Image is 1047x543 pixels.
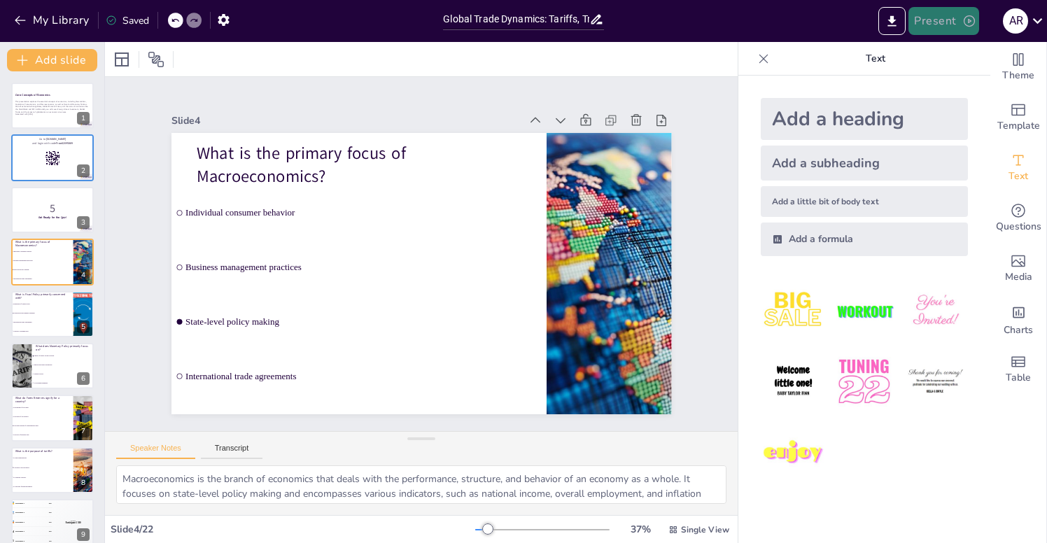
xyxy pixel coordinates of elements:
[1004,323,1033,338] span: Charts
[34,364,93,365] span: Import and export regulations
[990,193,1046,244] div: Get real-time input from your audience
[990,42,1046,92] div: Change the overall theme
[116,444,195,459] button: Speaker Notes
[12,530,14,533] div: 4
[761,98,968,140] div: Add a heading
[34,382,93,383] span: Government spending
[15,449,69,453] p: What is the purpose of tariffs?
[13,425,72,427] span: The cash available for international trade
[171,114,521,127] div: Slide 4
[185,208,542,218] span: Individual consumer behavior
[878,7,906,35] button: Export to PowerPoint
[11,447,94,493] div: 8
[15,93,50,97] strong: Core Concepts of Economics
[831,278,897,344] img: 2.jpeg
[990,244,1046,294] div: Add images, graphics, shapes or video
[1002,68,1034,83] span: Theme
[903,278,968,344] img: 3.jpeg
[34,355,93,357] span: Supply of money in the economy
[761,146,968,181] div: Add a subheading
[49,502,52,505] span: 500
[13,260,72,262] span: Business management practices
[13,330,72,332] span: Currency exchange rates
[12,521,15,523] span: bronze
[111,523,475,536] div: Slide 4 / 22
[15,292,69,300] p: What is Fiscal Policy primarily concerned with?
[77,216,90,229] div: 3
[49,521,52,523] span: 300
[761,421,826,486] img: 7.jpeg
[7,49,97,71] button: Add slide
[12,502,15,505] span: gold
[1009,169,1028,184] span: Text
[996,219,1041,234] span: Questions
[34,373,93,374] span: Taxation levels
[77,269,90,281] div: 4
[11,343,94,389] div: 6
[185,316,542,327] span: State-level policy making
[13,278,72,279] span: International trade agreements
[681,524,729,535] span: Single View
[13,312,72,313] span: Taxation and government spending
[13,303,72,304] span: Regulation of interest rates
[761,349,826,414] img: 4.jpeg
[990,143,1046,193] div: Add text boxes
[13,321,72,323] span: International trade agreements
[11,291,94,337] div: 5
[12,512,15,514] span: silver
[77,112,90,125] div: 1
[77,372,90,385] div: 6
[11,134,94,181] div: 2
[11,187,94,233] div: 3
[49,540,52,542] span: 100
[65,520,80,521] div: Top scorer
[15,240,69,248] p: What is the primary focus of Macroeconomics?
[990,92,1046,143] div: Add ready made slides
[10,9,95,31] button: My Library
[761,278,826,344] img: 1.jpeg
[13,434,72,435] span: The level of national debt
[903,349,968,414] img: 6.jpeg
[624,523,657,536] div: 37 %
[990,294,1046,344] div: Add charts and graphs
[15,396,69,404] p: What do Forex Reserves signify for a country?
[185,262,542,273] span: Business management practices
[36,344,90,352] p: What does Monetary Policy primarily focus on?
[106,14,149,27] div: Saved
[15,137,90,141] p: Go to
[761,223,968,256] div: Add a formula
[46,137,66,141] strong: [DOMAIN_NAME]
[1006,370,1031,386] span: Table
[77,320,90,333] div: 5
[49,530,52,533] span: 200
[15,141,90,145] p: and login with code
[908,7,978,35] button: Present
[443,9,589,29] input: Insert title
[997,118,1040,134] span: Template
[13,269,72,270] span: State-level policy making
[831,349,897,414] img: 5.jpeg
[11,83,94,129] div: 1
[13,457,72,458] span: To encourage imports
[775,42,976,76] p: Text
[990,344,1046,395] div: Add a table
[38,216,67,219] strong: Get Ready for the Quiz!
[201,444,263,459] button: Transcript
[78,522,81,524] span: 500
[13,476,72,477] span: To stabilize currency
[11,395,94,441] div: 7
[15,113,90,116] p: Generated with [URL]
[196,141,521,188] p: What is the primary focus of Macroeconomics?
[15,521,24,523] span: Participant 3
[11,239,94,285] div: 4
[15,100,90,113] p: This presentation explores the essential concepts of economics, including Mercantilism, Capitalis...
[15,530,24,533] span: Participant 4
[1003,7,1028,35] button: A R
[12,540,14,542] div: 5
[49,512,52,514] span: 400
[1005,269,1032,285] span: Media
[13,416,72,418] span: The value of its currency
[13,251,72,253] span: Individual consumer behavior
[15,201,90,216] p: 5
[13,407,72,409] span: The amount of gold held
